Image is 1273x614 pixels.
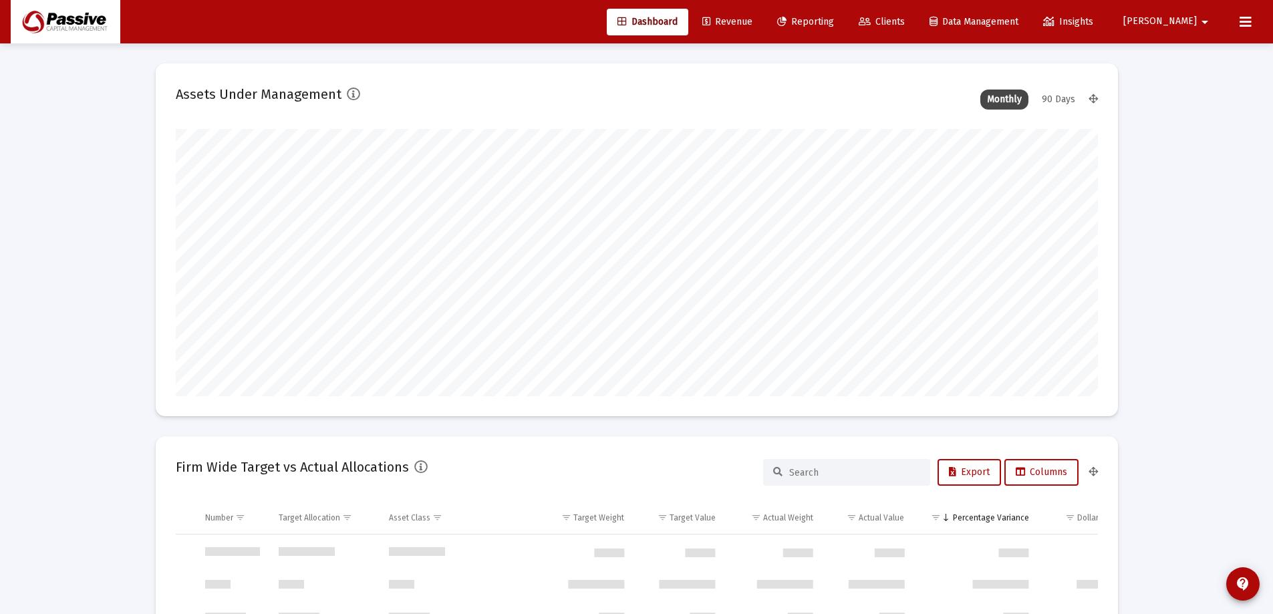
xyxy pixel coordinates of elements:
[913,502,1038,534] td: Column Percentage Variance
[432,512,442,522] span: Show filter options for column 'Asset Class'
[1235,576,1251,592] mat-icon: contact_support
[1016,466,1067,478] span: Columns
[919,9,1029,35] a: Data Management
[269,502,380,534] td: Column Target Allocation
[1043,16,1093,27] span: Insights
[930,16,1018,27] span: Data Management
[692,9,763,35] a: Revenue
[980,90,1028,110] div: Monthly
[1032,9,1104,35] a: Insights
[573,512,624,523] div: Target Weight
[658,512,668,522] span: Show filter options for column 'Target Value'
[848,9,915,35] a: Clients
[176,456,409,478] h2: Firm Wide Target vs Actual Allocations
[617,16,678,27] span: Dashboard
[1004,459,1079,486] button: Columns
[859,512,904,523] div: Actual Value
[763,512,813,523] div: Actual Weight
[751,512,761,522] span: Show filter options for column 'Actual Weight'
[561,512,571,522] span: Show filter options for column 'Target Weight'
[537,502,633,534] td: Column Target Weight
[702,16,752,27] span: Revenue
[380,502,537,534] td: Column Asset Class
[235,512,245,522] span: Show filter options for column 'Number'
[176,84,341,105] h2: Assets Under Management
[1035,90,1082,110] div: 90 Days
[859,16,905,27] span: Clients
[196,502,269,534] td: Column Number
[607,9,688,35] a: Dashboard
[1038,502,1145,534] td: Column Dollar Variance
[1123,16,1197,27] span: [PERSON_NAME]
[670,512,716,523] div: Target Value
[949,466,990,478] span: Export
[279,512,340,523] div: Target Allocation
[389,512,430,523] div: Asset Class
[21,9,110,35] img: Dashboard
[938,459,1001,486] button: Export
[953,512,1029,523] div: Percentage Variance
[823,502,914,534] td: Column Actual Value
[633,502,724,534] td: Column Target Value
[1197,9,1213,35] mat-icon: arrow_drop_down
[777,16,834,27] span: Reporting
[205,512,233,523] div: Number
[1107,8,1229,35] button: [PERSON_NAME]
[766,9,845,35] a: Reporting
[725,502,823,534] td: Column Actual Weight
[1065,512,1075,522] span: Show filter options for column 'Dollar Variance'
[789,467,920,478] input: Search
[931,512,941,522] span: Show filter options for column 'Percentage Variance'
[847,512,857,522] span: Show filter options for column 'Actual Value'
[342,512,352,522] span: Show filter options for column 'Target Allocation'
